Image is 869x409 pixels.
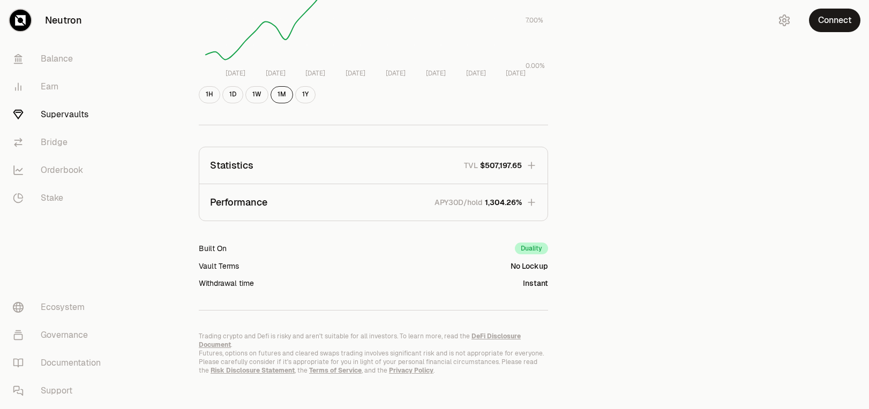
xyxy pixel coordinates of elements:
button: 1H [199,86,220,103]
div: Duality [515,243,548,254]
div: No Lockup [511,261,548,271]
a: Support [4,377,116,405]
div: Withdrawal time [199,278,254,289]
tspan: [DATE] [466,69,486,78]
a: Risk Disclosure Statement [211,366,295,375]
p: Trading crypto and Defi is risky and aren't suitable for all investors. To learn more, read the . [199,332,548,349]
tspan: [DATE] [506,69,526,78]
p: Statistics [210,158,253,173]
tspan: [DATE] [305,69,325,78]
button: 1D [222,86,243,103]
a: Orderbook [4,156,116,184]
tspan: 7.00% [526,16,543,25]
a: Supervaults [4,101,116,128]
p: TVL [464,160,478,171]
button: PerformanceAPY30D/hold1,304.26% [199,184,548,221]
a: Governance [4,321,116,349]
button: StatisticsTVL$507,197.65 [199,147,548,184]
a: Privacy Policy [389,366,433,375]
a: Bridge [4,128,116,156]
a: Balance [4,45,116,73]
a: Terms of Service [309,366,362,375]
a: Ecosystem [4,293,116,321]
a: Documentation [4,349,116,377]
p: Futures, options on futures and cleared swaps trading involves significant risk and is not approp... [199,349,548,375]
button: 1W [245,86,268,103]
span: 1,304.26% [485,197,522,208]
button: 1Y [295,86,316,103]
tspan: [DATE] [226,69,245,78]
div: Built On [199,243,227,254]
tspan: [DATE] [386,69,406,78]
tspan: 0.00% [526,62,545,70]
button: 1M [271,86,293,103]
tspan: [DATE] [426,69,446,78]
button: Connect [809,9,860,32]
a: DeFi Disclosure Document [199,332,521,349]
p: APY30D/hold [434,197,483,208]
a: Stake [4,184,116,212]
span: $507,197.65 [480,160,522,171]
a: Earn [4,73,116,101]
div: Vault Terms [199,261,239,271]
p: Performance [210,195,267,210]
div: Instant [523,278,548,289]
tspan: [DATE] [266,69,286,78]
tspan: [DATE] [346,69,365,78]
